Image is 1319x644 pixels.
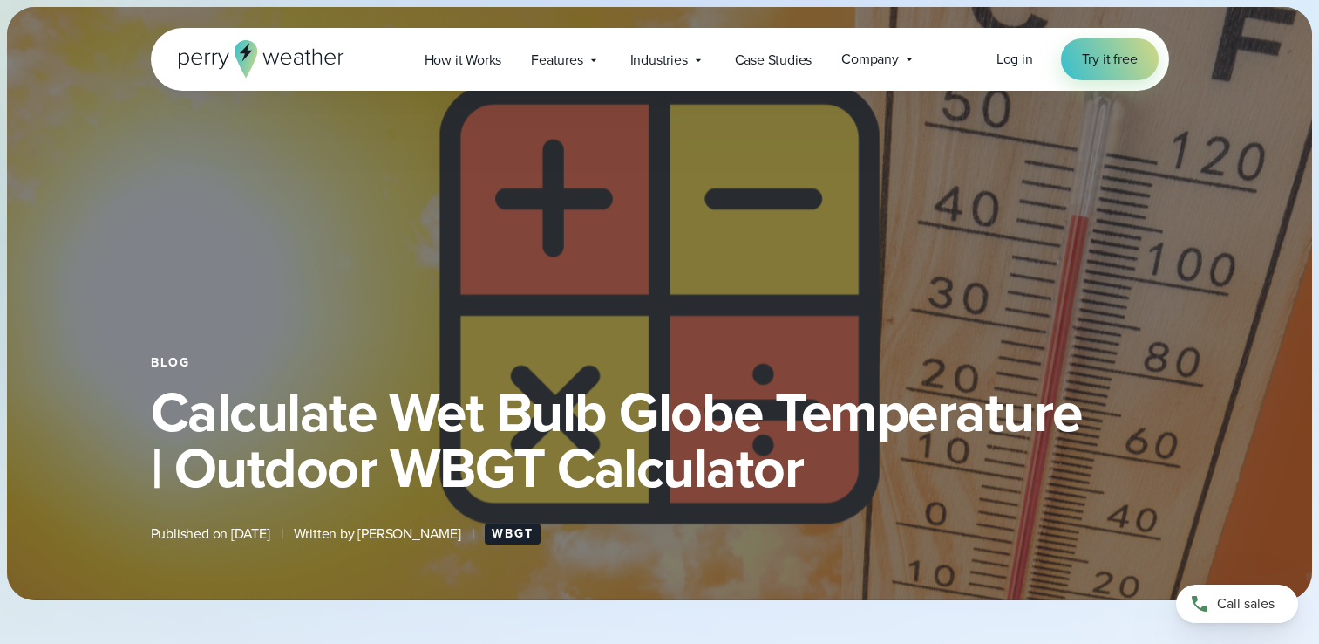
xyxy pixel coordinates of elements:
span: Industries [630,50,688,71]
span: How it Works [425,50,502,71]
span: Call sales [1217,593,1275,614]
span: | [472,524,474,545]
a: How it Works [410,42,517,78]
span: Log in [996,49,1033,69]
div: Blog [151,356,1169,370]
span: Company [841,49,899,70]
span: Case Studies [735,50,812,71]
h1: Calculate Wet Bulb Globe Temperature | Outdoor WBGT Calculator [151,384,1169,496]
span: Features [531,50,582,71]
span: Try it free [1082,49,1138,70]
a: Case Studies [720,42,827,78]
a: Log in [996,49,1033,70]
span: Published on [DATE] [151,524,270,545]
a: Try it free [1061,38,1159,80]
span: Written by [PERSON_NAME] [294,524,461,545]
a: WBGT [485,524,541,545]
a: Call sales [1176,585,1298,623]
span: | [281,524,283,545]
